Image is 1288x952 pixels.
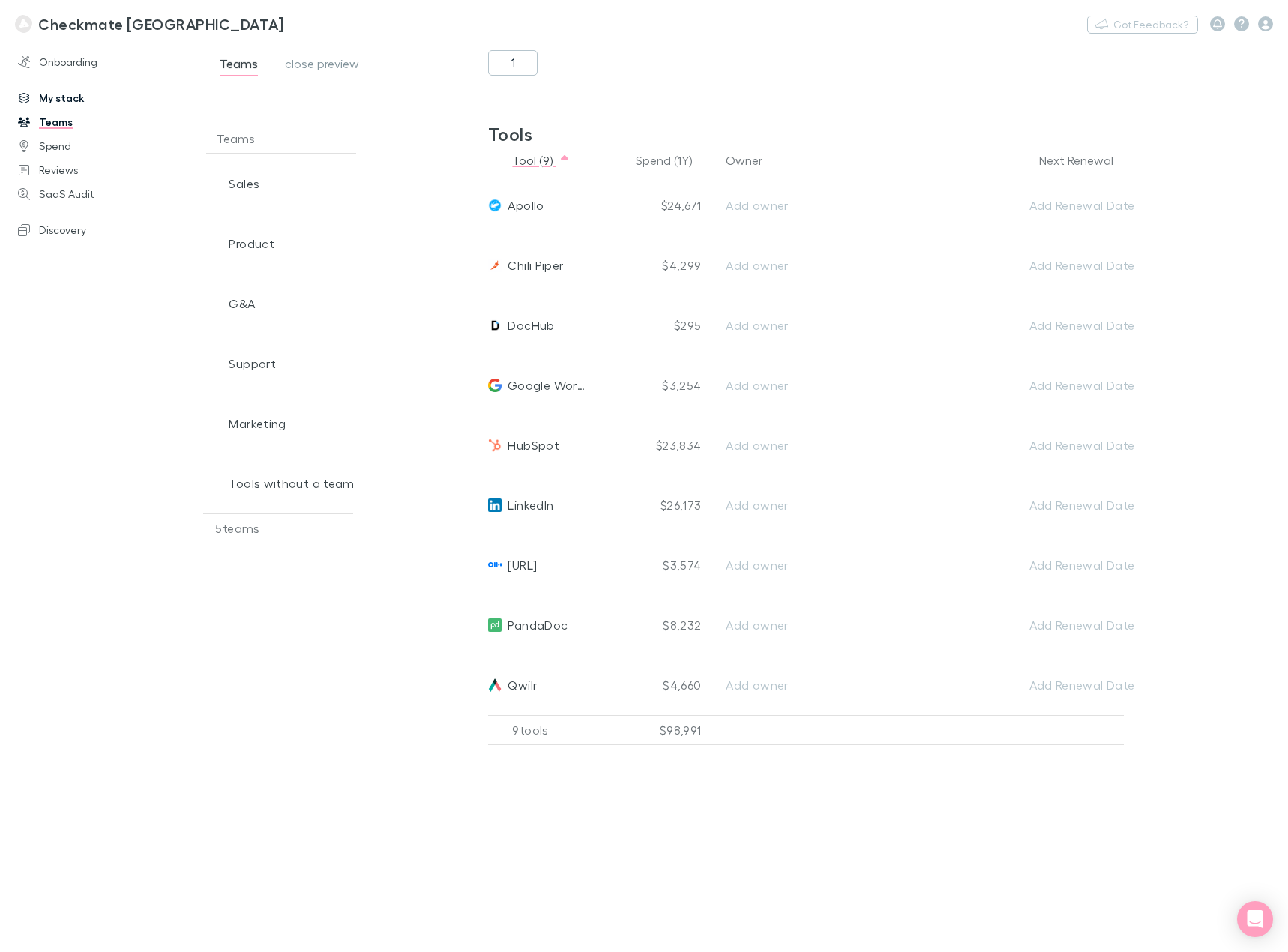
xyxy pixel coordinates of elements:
[217,124,273,154] button: Teams
[595,175,707,235] div: $24,671
[1020,313,1145,337] button: Add Renewal Date
[716,613,913,637] button: Add owner
[595,535,707,595] div: $3,574
[3,110,199,134] a: Teams
[1020,493,1145,517] button: Add Renewal Date
[726,436,903,454] div: Add owner
[716,493,913,517] button: Add owner
[218,274,368,334] div: G&A
[1020,673,1145,697] button: Add Renewal Date
[508,256,563,274] p: Chili Piper
[488,124,1190,145] h2: Tools
[595,475,707,535] div: $26,173
[285,56,359,76] span: close preview
[726,556,903,574] div: Add owner
[726,196,903,214] div: Add owner
[1087,16,1198,34] button: Got Feedback?
[488,715,601,745] div: 9 tools
[595,235,707,295] div: $4,299
[716,193,913,217] button: Add owner
[488,498,502,512] img: LinkedIn's Logo
[488,199,502,212] img: Apollo's Logo
[595,295,707,355] div: $295
[595,595,707,655] div: $8,232
[726,496,903,514] div: Add owner
[38,15,283,33] h3: Checkmate [GEOGRAPHIC_DATA]
[595,415,707,475] div: $23,834
[1020,253,1145,277] button: Add Renewal Date
[218,334,368,394] div: Support
[1020,553,1145,577] button: Add Renewal Date
[488,618,502,632] img: PandaDoc's Logo
[218,214,368,274] div: Product
[1020,613,1145,637] button: Add Renewal Date
[595,355,707,415] div: $3,254
[508,316,554,334] p: DocHub
[3,134,199,158] a: Spend
[218,154,368,214] div: Sales
[726,316,903,334] div: Add owner
[512,145,571,175] button: Tool (9)
[726,616,903,634] div: Add owner
[218,454,368,513] div: Tools without a team
[488,259,502,272] img: Chili Piper's Logo
[1039,145,1131,175] button: Next Renewal
[508,376,589,394] p: Google Workspace
[508,496,553,514] p: LinkedIn
[3,182,199,206] a: SaaS Audit
[488,439,502,452] img: HubSpot's Logo
[508,616,568,634] p: PandaDoc
[636,145,710,175] button: Spend (1Y)
[716,373,913,397] button: Add owner
[601,715,713,745] div: $98,991
[716,553,913,577] button: Add owner
[220,56,258,76] span: Teams
[716,253,913,277] button: Add owner
[595,655,707,715] div: $4,660
[1020,193,1145,217] button: Add Renewal Date
[716,673,913,697] button: Add owner
[488,379,502,392] img: Google Workspace's Logo
[508,676,537,694] p: Qwilr
[1020,433,1145,457] button: Add Renewal Date
[3,86,199,110] a: My stack
[508,196,544,214] p: Apollo
[488,558,502,572] img: Otter.ai's Logo
[508,436,559,454] p: HubSpot
[3,50,199,74] a: Onboarding
[488,319,502,332] img: DocHub - Sign & Edit PDFs for G Suite's Logo
[716,433,913,457] button: Add owner
[1020,373,1145,397] button: Add Renewal Date
[488,678,502,692] img: Qwilr's Logo
[3,158,199,182] a: Reviews
[716,313,913,337] button: Add owner
[726,676,903,694] div: Add owner
[6,6,293,42] a: Checkmate [GEOGRAPHIC_DATA]
[1237,901,1273,937] div: Open Intercom Messenger
[218,394,368,454] div: Marketing
[726,376,903,394] div: Add owner
[15,15,32,33] img: Checkmate New Zealand's Logo
[203,513,353,543] div: 5 teams
[508,556,537,574] p: [URL]
[3,218,199,242] a: Discovery
[726,256,903,274] div: Add owner
[726,145,780,175] button: Owner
